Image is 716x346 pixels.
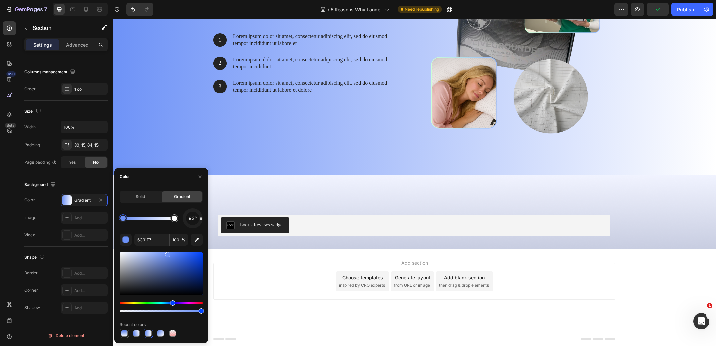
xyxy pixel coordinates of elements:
[6,71,16,77] div: 450
[24,287,38,293] div: Corner
[405,6,439,12] span: Need republishing
[230,255,270,262] div: Choose templates
[24,197,35,203] div: Color
[286,240,318,247] span: Add section
[93,159,99,165] span: No
[326,264,376,270] span: then drag & drop elements
[671,3,700,16] button: Publish
[74,305,106,311] div: Add...
[61,121,107,133] input: Auto
[74,270,106,276] div: Add...
[5,123,16,128] div: Beta
[101,64,113,71] p: 3
[108,198,176,215] button: Loox - Reviews widget
[328,6,329,13] span: /
[120,174,130,180] div: Color
[44,5,47,13] p: 7
[24,180,57,189] div: Background
[24,124,36,130] div: Width
[331,6,382,13] span: 5 Reasons Why Lander
[24,142,40,148] div: Padding
[24,253,46,262] div: Shape
[282,255,317,262] div: Generate layout
[181,237,185,243] span: %
[693,313,709,329] iframe: Intercom live chat
[3,3,50,16] button: 7
[24,232,35,238] div: Video
[331,255,372,262] div: Add blank section
[120,38,280,52] p: Lorem ipsum dolor sit amet, consectetur adipiscing elit, sed do eiusmod tempor incididunt
[707,303,712,308] span: 1
[281,264,317,270] span: from URL or image
[189,214,197,222] span: 93°
[120,302,203,304] div: Hue
[74,288,106,294] div: Add...
[74,142,106,148] div: 80, 15, 64, 15
[677,6,694,13] div: Publish
[174,194,190,200] span: Gradient
[24,305,40,311] div: Shadow
[24,68,77,77] div: Columns management
[24,330,108,341] button: Delete element
[24,86,36,92] div: Order
[120,61,280,75] p: Lorem ipsum dolor sit amet, consectetur adipiscing elit, sed do eiusmod tempor incididunt ut labo...
[24,215,36,221] div: Image
[74,232,106,238] div: Add...
[48,332,84,340] div: Delete element
[101,61,114,74] div: Background Image
[134,234,169,246] input: Eg: FFFFFF
[127,203,171,210] div: Loox - Reviews widget
[120,322,146,328] div: Recent colors
[126,3,153,16] div: Undo/Redo
[113,19,716,346] iframe: Design area
[66,41,89,48] p: Advanced
[114,203,122,211] img: loox.png
[74,215,106,221] div: Add...
[226,264,272,270] span: inspired by CRO experts
[136,194,145,200] span: Solid
[24,159,57,165] div: Page padding
[24,270,38,276] div: Border
[69,159,76,165] span: Yes
[74,197,94,204] div: Gradient
[33,41,52,48] p: Settings
[74,86,106,92] div: 1 col
[24,107,42,116] div: Size
[32,24,87,32] p: Section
